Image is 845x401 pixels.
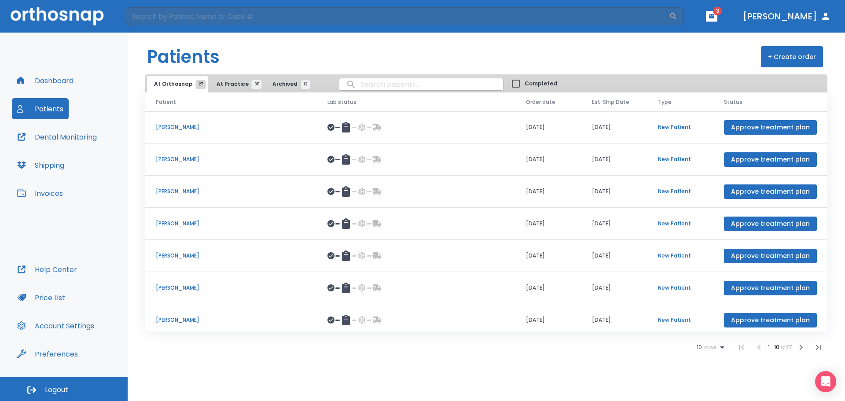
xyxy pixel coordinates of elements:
[658,252,703,260] p: New Patient
[327,98,356,106] span: Lab status
[515,208,581,240] td: [DATE]
[12,98,69,119] button: Patients
[156,252,306,260] p: [PERSON_NAME]
[581,176,647,208] td: [DATE]
[76,350,84,358] div: Tooltip anchor
[739,8,834,24] button: [PERSON_NAME]
[581,240,647,272] td: [DATE]
[761,46,823,67] button: + Create order
[515,143,581,176] td: [DATE]
[147,76,314,92] div: tabs
[581,208,647,240] td: [DATE]
[339,76,503,93] input: search
[12,126,102,147] button: Dental Monitoring
[515,176,581,208] td: [DATE]
[713,7,722,15] span: 3
[156,316,306,324] p: [PERSON_NAME]
[156,155,306,163] p: [PERSON_NAME]
[217,80,257,88] span: At Practice
[515,240,581,272] td: [DATE]
[126,7,669,25] input: Search by Patient Name or Case #
[12,343,83,364] button: Preferences
[272,80,305,88] span: Archived
[724,120,817,135] button: Approve treatment plan
[724,98,742,106] span: Status
[196,80,206,89] span: 27
[658,316,703,324] p: New Patient
[12,287,70,308] button: Price List
[658,98,672,106] span: Type
[12,183,68,204] button: Invoices
[45,385,68,395] span: Logout
[724,281,817,295] button: Approve treatment plan
[154,80,201,88] span: At Orthosnap
[156,220,306,228] p: [PERSON_NAME]
[147,44,220,70] h1: Patients
[526,98,555,106] span: Order date
[581,272,647,304] td: [DATE]
[301,80,310,89] span: 12
[658,284,703,292] p: New Patient
[724,249,817,263] button: Approve treatment plan
[12,259,82,280] button: Help Center
[581,111,647,143] td: [DATE]
[12,155,70,176] button: Shipping
[724,217,817,231] button: Approve treatment plan
[658,188,703,195] p: New Patient
[781,343,792,351] span: of 27
[658,220,703,228] p: New Patient
[815,371,836,392] div: Open Intercom Messenger
[592,98,629,106] span: Est. Ship Date
[252,80,262,89] span: 35
[515,111,581,143] td: [DATE]
[11,7,104,25] img: Orthosnap
[156,284,306,292] p: [PERSON_NAME]
[156,188,306,195] p: [PERSON_NAME]
[515,272,581,304] td: [DATE]
[156,123,306,131] p: [PERSON_NAME]
[12,315,99,336] button: Account Settings
[658,123,703,131] p: New Patient
[658,155,703,163] p: New Patient
[724,184,817,199] button: Approve treatment plan
[768,343,781,351] span: 1 - 10
[702,344,717,350] span: rows
[724,313,817,327] button: Approve treatment plan
[515,304,581,336] td: [DATE]
[581,143,647,176] td: [DATE]
[724,152,817,167] button: Approve treatment plan
[156,98,176,106] span: Patient
[12,70,79,91] button: Dashboard
[525,80,557,88] span: Completed
[581,304,647,336] td: [DATE]
[697,344,702,350] span: 10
